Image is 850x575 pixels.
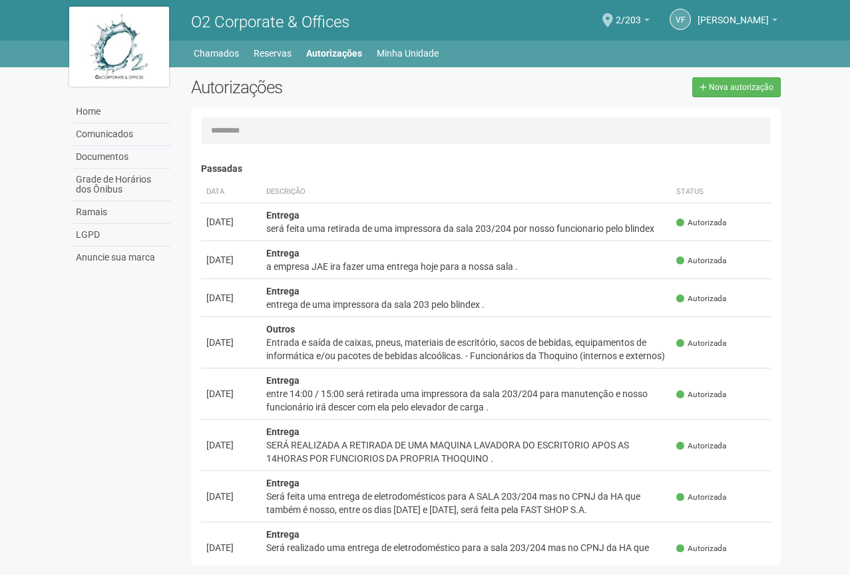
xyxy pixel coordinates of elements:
[676,492,726,503] span: Autorizada
[73,224,171,247] a: LGPD
[266,490,666,516] div: Será feita uma entrega de eletrodomésticos para A SALA 203/204 mas no CPNJ da HA que também é nos...
[73,247,171,269] a: Anuncie sua marca
[206,387,256,400] div: [DATE]
[616,2,641,25] span: 2/203
[194,44,239,63] a: Chamados
[206,490,256,503] div: [DATE]
[73,169,171,201] a: Grade de Horários dos Ônibus
[206,336,256,349] div: [DATE]
[266,210,300,221] strong: Entrega
[73,123,171,146] a: Comunicados
[191,13,349,31] span: O2 Corporate & Offices
[676,389,726,400] span: Autorizada
[671,181,771,203] th: Status
[377,44,439,63] a: Minha Unidade
[206,291,256,304] div: [DATE]
[266,438,666,465] div: SERÁ REALIZADA A RETIRADA DE UMA MAQUINA LAVADORA DO ESCRITORIO APOS AS 14HORAS POR FUNCIORIOS DA...
[206,215,256,229] div: [DATE]
[709,83,773,92] span: Nova autorização
[206,253,256,267] div: [DATE]
[266,222,666,235] div: será feita uma retirada de uma impressora da sala 203/204 por nosso funcionario pelo blindex
[266,529,300,540] strong: Entrega
[266,336,666,362] div: Entrada e saída de caixas, pneus, materiais de escritório, sacos de bebidas, equipamentos de info...
[266,375,300,386] strong: Entrega
[266,478,300,488] strong: Entrega
[73,101,171,123] a: Home
[266,541,666,568] div: Será realizado uma entrega de eletrodoméstico para a sala 203/204 mas no CPNJ da HA que tambem é ...
[692,77,781,97] a: Nova autorização
[676,255,726,267] span: Autorizada
[616,17,650,27] a: 2/203
[266,324,295,334] strong: Outros
[306,44,362,63] a: Autorizações
[266,286,300,296] strong: Entrega
[698,17,777,27] a: [PERSON_NAME]
[206,541,256,554] div: [DATE]
[676,293,726,304] span: Autorizada
[191,77,476,97] h2: Autorizações
[676,217,726,229] span: Autorizada
[676,338,726,349] span: Autorizada
[261,181,672,203] th: Descrição
[266,387,666,414] div: entre 14:00 / 15:00 será retirada uma impressora da sala 203/204 para manutenção e nosso funcioná...
[266,426,300,437] strong: Entrega
[266,248,300,259] strong: Entrega
[266,260,666,273] div: a empresa JAE ira fazer uma entrega hoje para a nossa sala .
[676,543,726,554] span: Autorizada
[266,298,666,311] div: entrega de uma impressora da sala 203 pelo blindex .
[670,9,691,30] a: VF
[254,44,292,63] a: Reservas
[676,440,726,452] span: Autorizada
[69,7,169,87] img: logo.jpg
[73,146,171,169] a: Documentos
[201,164,771,174] h4: Passadas
[206,438,256,452] div: [DATE]
[201,181,261,203] th: Data
[73,201,171,224] a: Ramais
[698,2,769,25] span: Vivian Félix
